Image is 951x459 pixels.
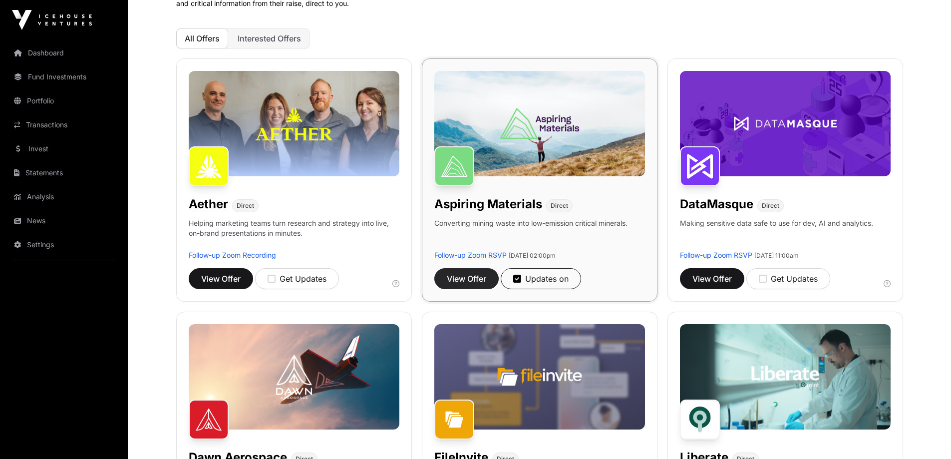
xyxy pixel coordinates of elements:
[237,202,254,210] span: Direct
[680,196,753,212] h1: DataMasque
[8,138,120,160] a: Invest
[754,252,799,259] span: [DATE] 11:00am
[501,268,581,289] button: Updates on
[8,234,120,256] a: Settings
[551,202,568,210] span: Direct
[692,273,732,285] span: View Offer
[759,273,818,285] div: Get Updates
[8,90,120,112] a: Portfolio
[189,196,228,212] h1: Aether
[238,33,301,43] span: Interested Offers
[680,71,891,176] img: DataMasque-Banner.jpg
[8,186,120,208] a: Analysis
[680,146,720,186] img: DataMasque
[255,268,339,289] button: Get Updates
[8,114,120,136] a: Transactions
[434,251,507,259] a: Follow-up Zoom RSVP
[189,146,229,186] img: Aether
[201,273,241,285] span: View Offer
[509,252,556,259] span: [DATE] 02:00pm
[434,71,645,176] img: Aspiring-Banner.jpg
[434,400,474,440] img: FileInvite
[8,210,120,232] a: News
[189,268,253,289] button: View Offer
[447,273,486,285] span: View Offer
[434,324,645,430] img: File-Invite-Banner.jpg
[680,218,873,250] p: Making sensitive data safe to use for dev, AI and analytics.
[189,71,399,176] img: Aether-Banner.jpg
[176,28,228,48] button: All Offers
[8,162,120,184] a: Statements
[434,218,628,250] p: Converting mining waste into low-emission critical minerals.
[189,218,399,250] p: Helping marketing teams turn research and strategy into live, on-brand presentations in minutes.
[746,268,830,289] button: Get Updates
[680,251,752,259] a: Follow-up Zoom RSVP
[229,28,310,48] button: Interested Offers
[8,42,120,64] a: Dashboard
[185,33,220,43] span: All Offers
[680,268,744,289] button: View Offer
[189,400,229,440] img: Dawn Aerospace
[8,66,120,88] a: Fund Investments
[434,268,499,289] button: View Offer
[680,400,720,440] img: Liberate
[762,202,779,210] span: Direct
[189,251,276,259] a: Follow-up Zoom Recording
[901,411,951,459] iframe: Chat Widget
[434,196,542,212] h1: Aspiring Materials
[268,273,326,285] div: Get Updates
[680,324,891,430] img: Liberate-Banner.jpg
[12,10,92,30] img: Icehouse Ventures Logo
[434,146,474,186] img: Aspiring Materials
[189,324,399,430] img: Dawn-Banner.jpg
[513,273,569,285] div: Updates on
